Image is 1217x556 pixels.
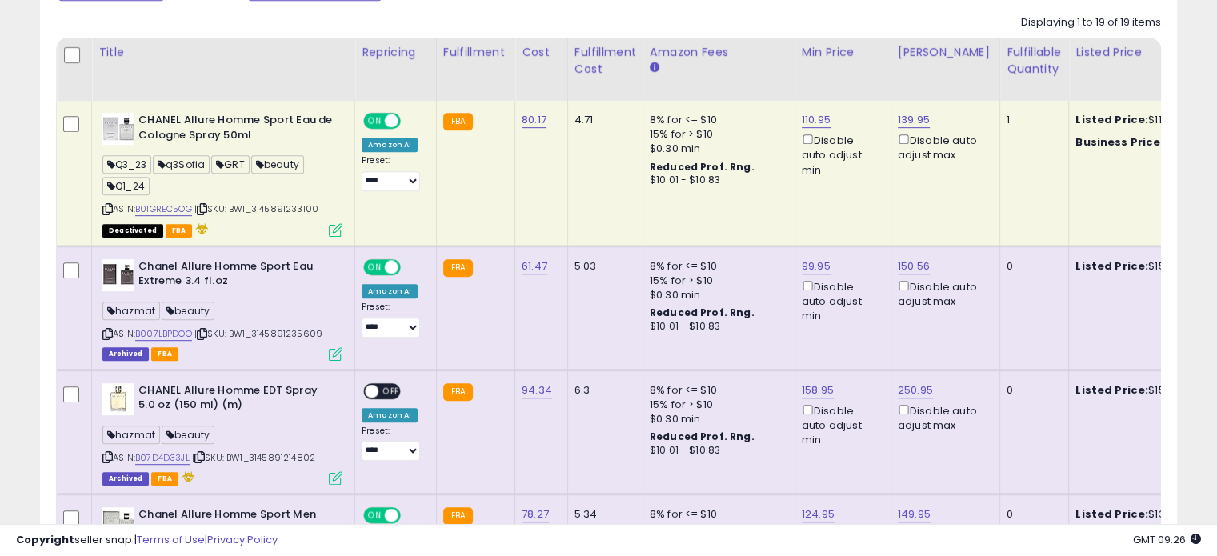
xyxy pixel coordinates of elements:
a: 158.95 [802,382,834,398]
span: OFF [398,260,424,274]
span: FBA [151,472,178,486]
div: 0 [1007,383,1056,398]
div: Disable auto adjust max [898,278,987,309]
div: Fulfillable Quantity [1007,44,1062,78]
b: Chanel Allure Homme Sport Men EDT Spray 3.4 oz [138,507,333,541]
span: beauty [162,302,214,320]
img: 41i0pAsvioL._SL40_.jpg [102,113,134,145]
span: beauty [162,426,214,444]
span: OFF [378,384,404,398]
div: Disable auto adjust min [802,278,879,324]
div: 5.03 [574,259,631,274]
div: Disable auto adjust max [898,131,987,162]
a: 99.95 [802,258,831,274]
div: $10.01 - $10.83 [650,320,783,334]
b: CHANEL Allure Homme Sport Eau de Cologne Spray 50ml [138,113,333,146]
div: Min Price [802,44,884,61]
b: Reduced Prof. Rng. [650,430,755,443]
div: Preset: [362,302,424,338]
div: ASIN: [102,259,342,359]
span: Q1_24 [102,177,150,195]
b: Reduced Prof. Rng. [650,160,755,174]
a: 124.95 [802,506,835,522]
strong: Copyright [16,532,74,547]
span: Q3_23 [102,155,151,174]
a: 78.27 [522,506,549,522]
a: 110.95 [802,112,831,128]
a: 139.95 [898,112,930,128]
div: $10.01 - $10.83 [650,174,783,187]
div: 4.71 [574,113,631,127]
div: $130.00 [1075,507,1208,522]
div: Disable auto adjust min [802,131,879,178]
div: $0.30 min [650,412,783,426]
span: GRT [211,155,250,174]
a: B07D4D33JL [135,451,190,465]
small: Amazon Fees. [650,61,659,75]
small: FBA [443,383,473,401]
div: 15% for > $10 [650,127,783,142]
div: Fulfillment Cost [574,44,636,78]
i: hazardous material [192,223,209,234]
div: Title [98,44,348,61]
div: Amazon AI [362,138,418,152]
b: CHANEL Allure Homme EDT Spray 5.0 oz (150 ml) (m) [138,383,333,417]
div: 8% for <= $10 [650,113,783,127]
div: [PERSON_NAME] [898,44,993,61]
b: Listed Price: [1075,258,1148,274]
div: Repricing [362,44,430,61]
span: | SKU: BW1_3145891235609 [194,327,322,340]
div: 6.3 [574,383,631,398]
div: 0 [1007,507,1056,522]
div: ASIN: [102,113,342,235]
small: FBA [443,113,473,130]
a: 94.34 [522,382,552,398]
div: $159.48 [1075,383,1208,398]
div: $138.55 [1075,135,1208,150]
div: $10.01 - $10.83 [650,444,783,458]
span: OFF [398,114,424,128]
span: FBA [166,224,193,238]
a: B007LBPDOO [135,327,192,341]
div: Displaying 1 to 19 of 19 items [1021,15,1161,30]
span: | SKU: BW1_3145891233100 [194,202,318,215]
div: $0.30 min [650,288,783,302]
span: | SKU: BW1_3145891214802 [192,451,315,464]
div: Amazon AI [362,408,418,422]
a: 150.56 [898,258,930,274]
span: All listings that are unavailable for purchase on Amazon for any reason other than out-of-stock [102,224,163,238]
div: Listed Price [1075,44,1214,61]
div: Amazon AI [362,284,418,298]
div: 15% for > $10 [650,398,783,412]
span: hazmat [102,302,160,320]
div: Preset: [362,155,424,191]
div: seller snap | | [16,533,278,548]
span: q3Sofia [153,155,210,174]
b: Listed Price: [1075,506,1148,522]
div: 15% for > $10 [650,274,783,288]
div: Cost [522,44,561,61]
span: ON [365,260,385,274]
span: FBA [151,347,178,361]
a: Terms of Use [137,532,205,547]
span: ON [365,509,385,522]
b: Listed Price: [1075,382,1148,398]
div: $150.56 [1075,259,1208,274]
a: Privacy Policy [207,532,278,547]
div: Amazon Fees [650,44,788,61]
span: Listings that have been deleted from Seller Central [102,472,149,486]
div: Preset: [362,426,424,462]
span: 2025-09-8 09:26 GMT [1133,532,1201,547]
b: Business Price: [1075,134,1163,150]
div: $114.57 [1075,113,1208,127]
span: beauty [251,155,304,174]
span: Listings that have been deleted from Seller Central [102,347,149,361]
a: 149.95 [898,506,931,522]
span: hazmat [102,426,160,444]
div: Disable auto adjust max [898,402,987,433]
div: 8% for <= $10 [650,383,783,398]
a: B01GREC5OG [135,202,192,216]
div: Disable auto adjust min [802,402,879,448]
div: 8% for <= $10 [650,507,783,522]
small: FBA [443,259,473,277]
